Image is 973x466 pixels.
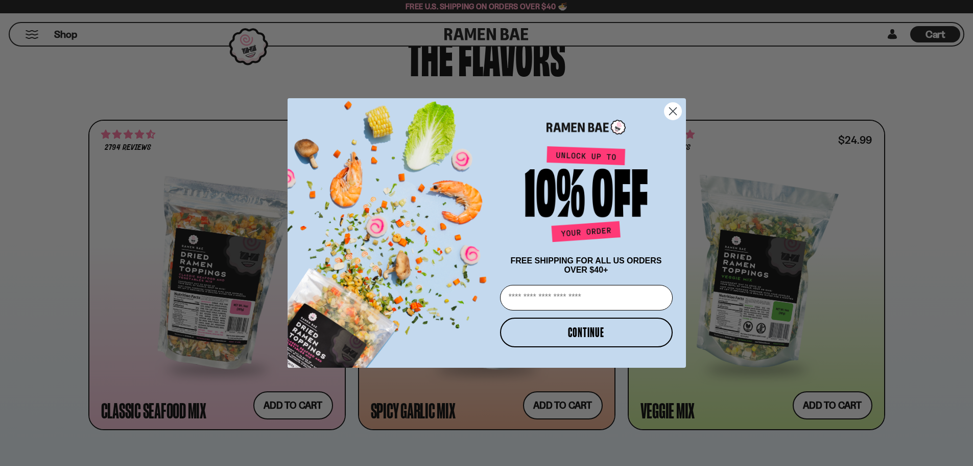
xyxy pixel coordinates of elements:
img: Unlock up to 10% off [523,146,650,246]
img: Ramen Bae Logo [547,119,626,136]
span: FREE SHIPPING FOR ALL US ORDERS OVER $40+ [510,256,661,274]
button: Close dialog [664,102,682,120]
img: ce7035ce-2e49-461c-ae4b-8ade7372f32c.png [288,90,496,368]
button: CONTINUE [500,318,673,347]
